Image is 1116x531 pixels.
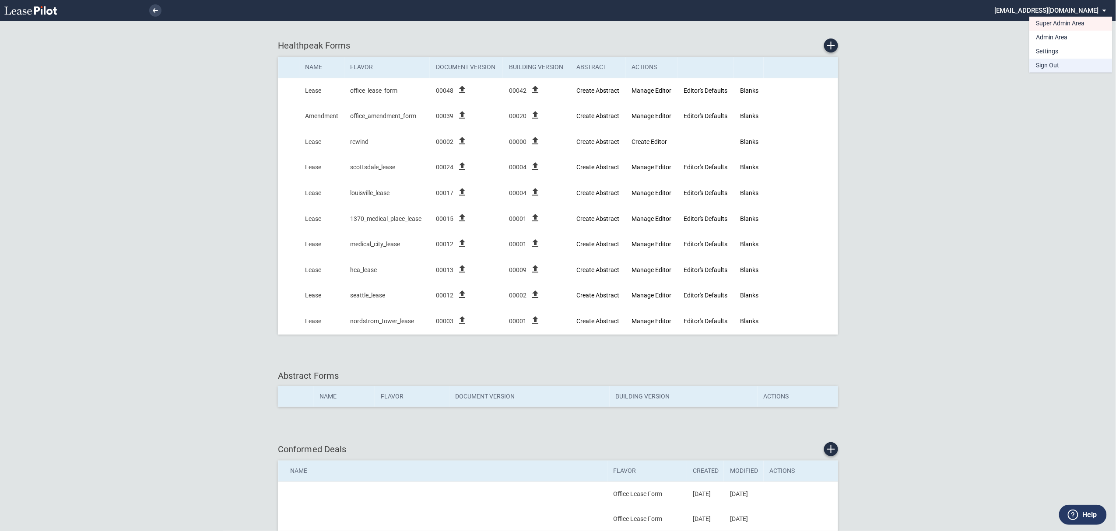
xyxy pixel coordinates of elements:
button: Help [1059,505,1107,525]
div: Settings [1036,47,1059,56]
label: Help [1082,509,1097,521]
div: Admin Area [1036,33,1068,42]
div: Super Admin Area [1036,19,1085,28]
div: Sign Out [1036,61,1060,70]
